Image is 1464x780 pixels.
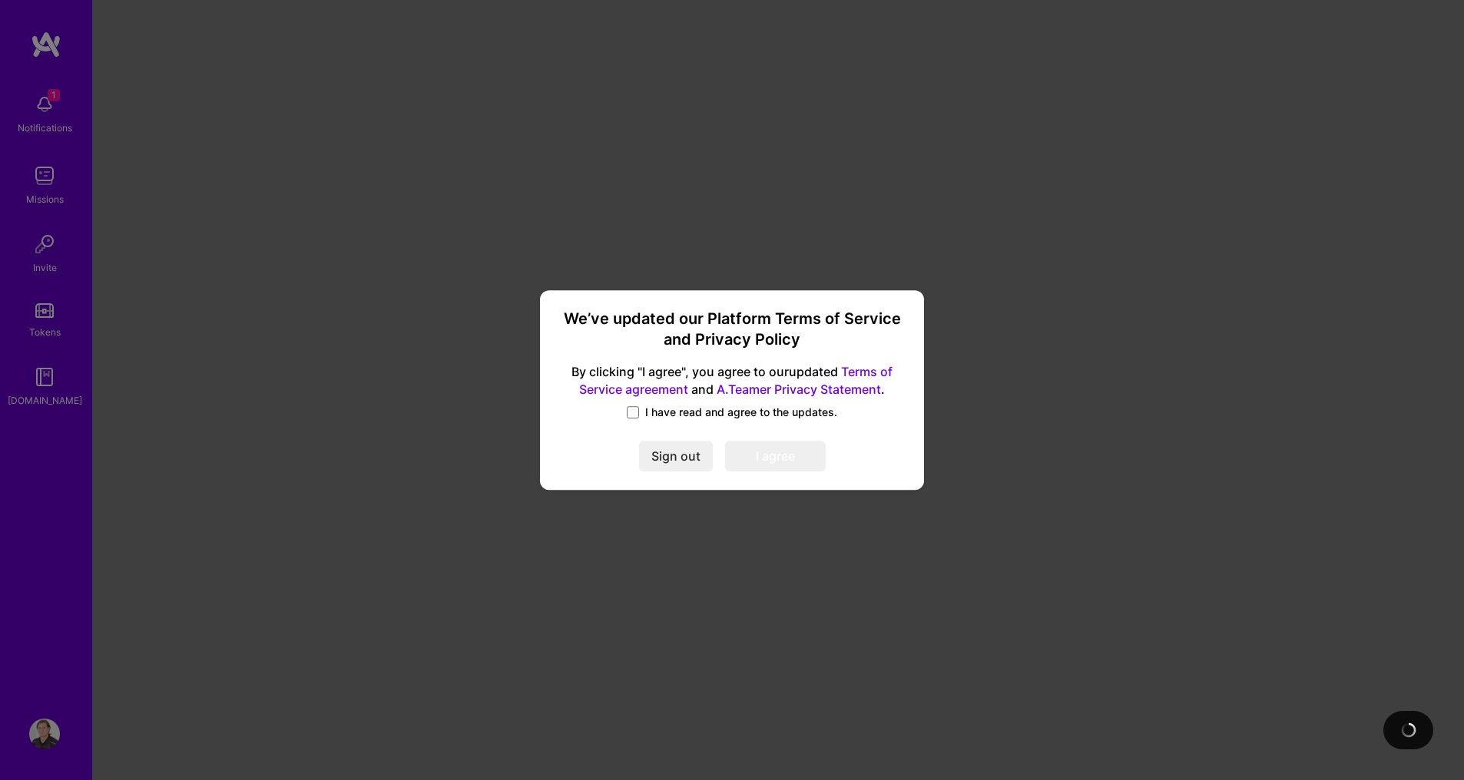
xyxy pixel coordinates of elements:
[558,309,906,351] h3: We’ve updated our Platform Terms of Service and Privacy Policy
[1400,722,1417,739] img: loading
[579,364,893,397] a: Terms of Service agreement
[558,363,906,398] span: By clicking "I agree", you agree to our updated and .
[717,382,881,397] a: A.Teamer Privacy Statement
[639,441,713,471] button: Sign out
[645,405,837,420] span: I have read and agree to the updates.
[725,441,826,471] button: I agree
